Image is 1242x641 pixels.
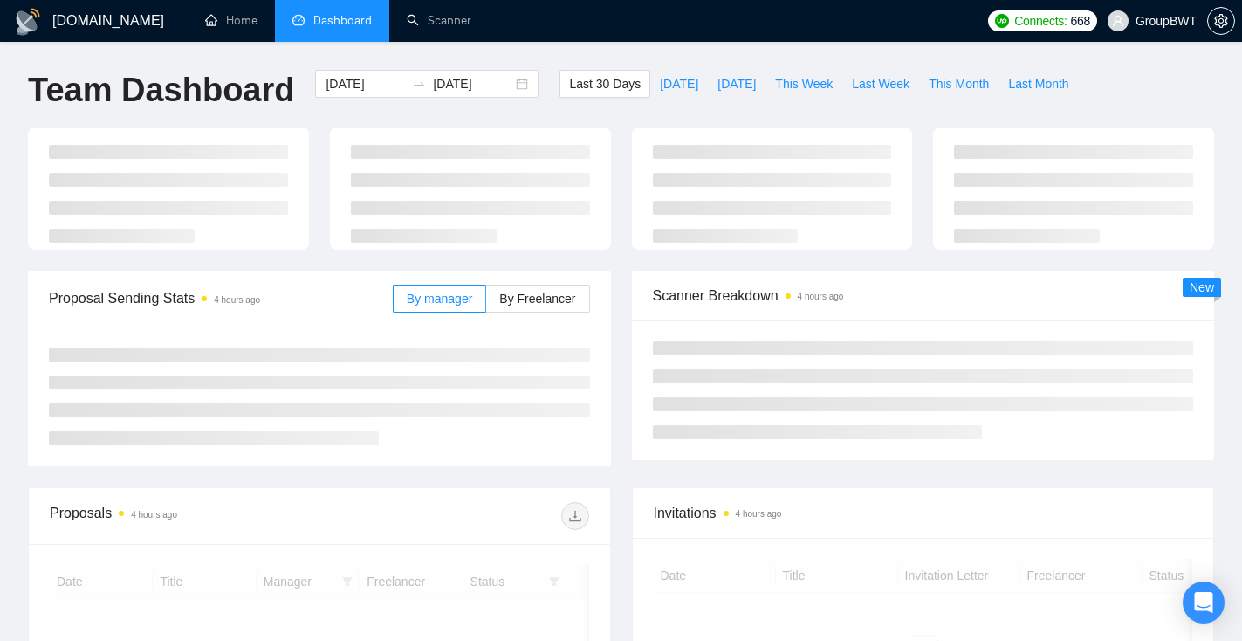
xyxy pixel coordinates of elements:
span: swap-right [412,77,426,91]
div: Open Intercom Messenger [1183,582,1225,624]
span: setting [1208,14,1234,28]
button: This Week [765,70,842,98]
button: [DATE] [708,70,765,98]
span: By manager [407,292,472,306]
span: This Week [775,74,833,93]
span: Last Month [1008,74,1068,93]
img: logo [14,8,42,36]
span: New [1190,280,1214,294]
h1: Team Dashboard [28,70,294,111]
span: [DATE] [660,74,698,93]
span: Last 30 Days [569,74,641,93]
input: Start date [326,74,405,93]
button: Last 30 Days [559,70,650,98]
a: homeHome [205,13,257,28]
img: upwork-logo.png [995,14,1009,28]
span: dashboard [292,14,305,26]
button: [DATE] [650,70,708,98]
span: user [1112,15,1124,27]
span: Dashboard [313,13,372,28]
a: searchScanner [407,13,471,28]
button: This Month [919,70,998,98]
span: Invitations [654,502,1193,524]
span: to [412,77,426,91]
time: 4 hours ago [214,295,260,305]
button: setting [1207,7,1235,35]
span: Scanner Breakdown [653,285,1194,307]
button: Last Week [842,70,919,98]
time: 4 hours ago [131,510,177,520]
div: Proposals [50,502,319,530]
input: End date [433,74,512,93]
span: By Freelancer [499,292,575,306]
span: Proposal Sending Stats [49,287,393,309]
span: Last Week [852,74,909,93]
time: 4 hours ago [798,292,844,301]
span: [DATE] [717,74,756,93]
button: Last Month [998,70,1078,98]
span: 668 [1071,11,1090,31]
a: setting [1207,14,1235,28]
span: This Month [929,74,989,93]
span: Connects: [1014,11,1067,31]
time: 4 hours ago [736,509,782,519]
